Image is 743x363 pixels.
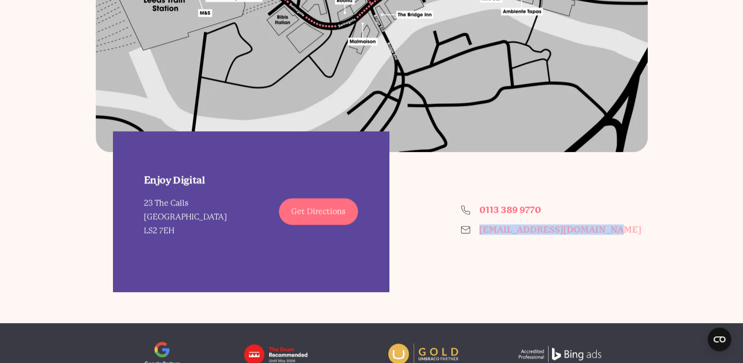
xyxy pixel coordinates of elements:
span: 0113 389 9770 [479,205,541,215]
div: 23 The Calls [GEOGRAPHIC_DATA] LS2 7EH [144,196,227,238]
h3: Enjoy Digital [144,174,227,187]
button: Open CMP widget [708,328,731,351]
a: Get Directions [279,198,358,225]
a: [EMAIL_ADDRESS][DOMAIN_NAME] [461,225,641,235]
a: 0113 389 9770 [461,205,641,215]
